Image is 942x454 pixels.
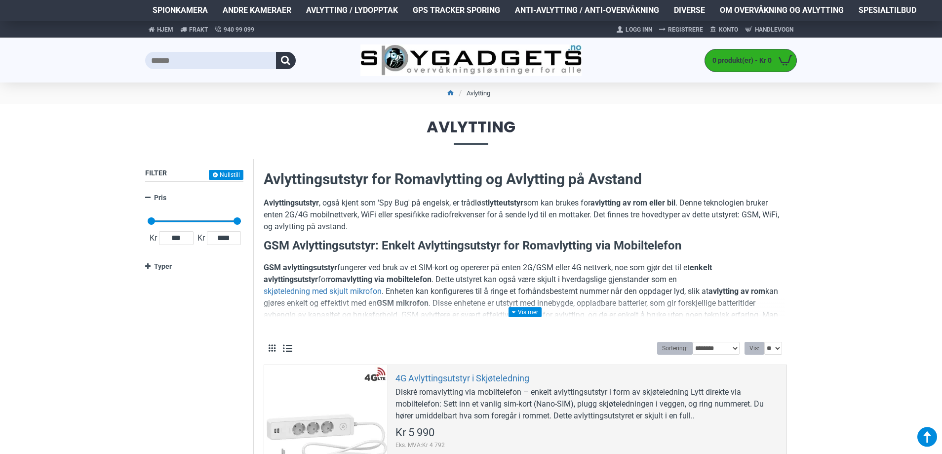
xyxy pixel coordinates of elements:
[264,286,382,297] a: skjøteledning med skjult mikrofon
[148,232,159,244] span: Kr
[224,25,254,34] span: 940 99 099
[668,25,703,34] span: Registrere
[360,44,582,77] img: SpyGadgets.no
[264,198,319,207] strong: Avlyttingsutstyr
[145,21,177,38] a: Hjem
[859,4,916,16] span: Spesialtilbud
[656,22,706,38] a: Registrere
[306,4,398,16] span: Avlytting / Lydopptak
[720,4,844,16] span: Om overvåkning og avlytting
[157,25,173,34] span: Hjem
[719,25,738,34] span: Konto
[706,22,742,38] a: Konto
[189,25,208,34] span: Frakt
[626,25,652,34] span: Logg Inn
[264,169,787,190] h2: Avlyttingsutstyr for Romavlytting og Avlytting på Avstand
[145,169,167,177] span: Filter
[395,372,529,384] a: 4G Avlyttingsutstyr i Skjøteledning
[395,441,445,450] span: Eks. MVA:Kr 4 792
[395,386,779,422] div: Diskré romavlytting via mobiltelefon – enkelt avlyttingsutstyr i form av skjøteledning Lytt direk...
[377,298,429,308] strong: GSM mikrofon
[708,287,765,296] strong: avlytting av rom
[705,55,774,66] span: 0 produkt(er) - Kr 0
[705,49,796,72] a: 0 produkt(er) - Kr 0
[264,262,787,333] p: fungerer ved bruk av et SIM-kort og opererer på enten 2G/GSM eller 4G nettverk, noe som gjør det ...
[153,4,208,16] span: Spionkamera
[742,22,797,38] a: Handlevogn
[590,198,675,207] strong: avlytting av rom eller bil
[145,119,797,144] span: Avlytting
[264,263,337,272] strong: GSM avlyttingsutstyr
[413,4,500,16] span: GPS Tracker Sporing
[657,342,693,355] label: Sortering:
[674,4,705,16] span: Diverse
[613,22,656,38] a: Logg Inn
[145,258,243,275] a: Typer
[515,4,659,16] span: Anti-avlytting / Anti-overvåkning
[177,21,211,38] a: Frakt
[264,263,712,284] strong: enkelt avlyttingsutstyr
[196,232,207,244] span: Kr
[145,189,243,206] a: Pris
[264,238,787,254] h3: GSM Avlyttingsutstyr: Enkelt Avlyttingsutstyr for Romavlytting via Mobiltelefon
[264,197,787,233] p: , også kjent som 'Spy Bug' på engelsk, er trådløst som kan brukes for . Denne teknologien bruker ...
[223,4,291,16] span: Andre kameraer
[755,25,793,34] span: Handlevogn
[328,275,432,284] strong: romavlytting via mobiltelefon
[488,198,523,207] strong: lytteutstyr
[745,342,764,355] label: Vis:
[395,427,434,438] span: Kr 5 990
[209,170,243,180] button: Nullstill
